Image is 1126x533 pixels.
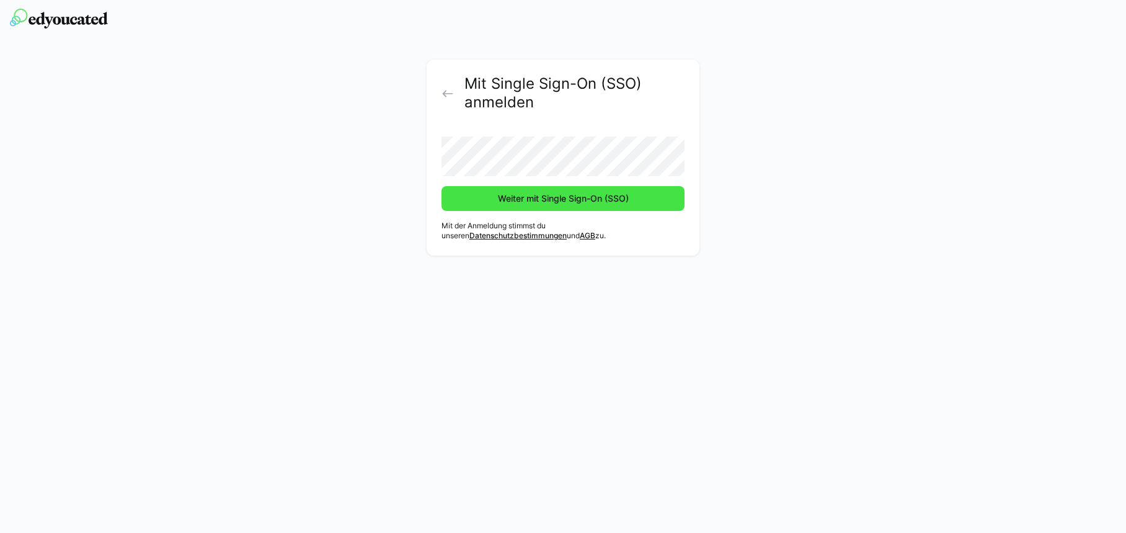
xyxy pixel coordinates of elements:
span: Weiter mit Single Sign-On (SSO) [496,192,631,205]
img: edyoucated [10,9,108,29]
p: Mit der Anmeldung stimmst du unseren und zu. [441,221,685,241]
h2: Mit Single Sign-On (SSO) anmelden [464,74,685,112]
a: AGB [580,231,595,240]
button: Weiter mit Single Sign-On (SSO) [441,186,685,211]
a: Datenschutzbestimmungen [469,231,567,240]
